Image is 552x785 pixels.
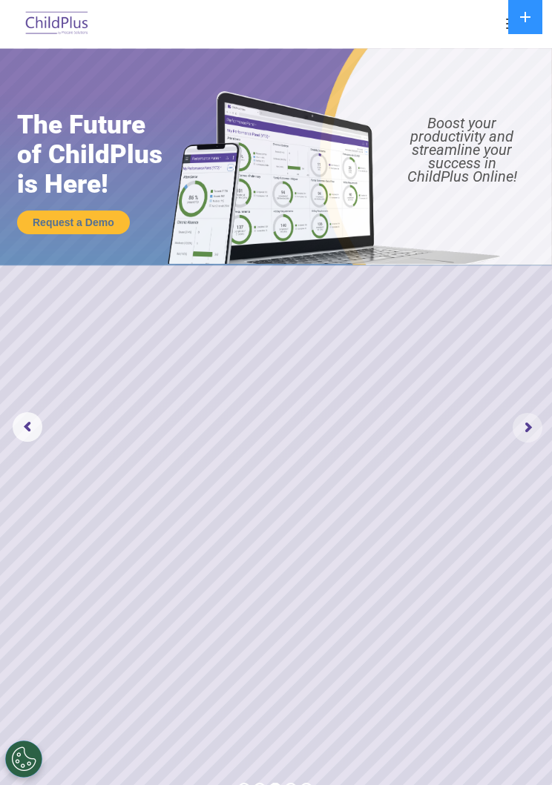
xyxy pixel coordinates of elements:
span: Phone number [237,147,300,158]
rs-layer: Boost your productivity and streamline your success in ChildPlus Online! [381,116,544,183]
button: Cookies Settings [5,741,42,778]
img: ChildPlus by Procare Solutions [22,7,92,42]
span: Last name [237,86,283,97]
a: Request a Demo [17,211,130,234]
rs-layer: The Future of ChildPlus is Here! [17,110,193,199]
